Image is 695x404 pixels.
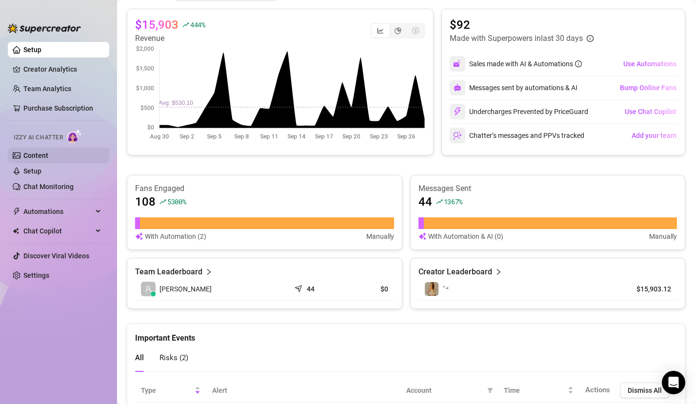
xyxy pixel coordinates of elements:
span: Use Automations [623,60,676,68]
img: AI Chatter [67,129,82,143]
span: Bump Online Fans [620,84,676,92]
button: Dismiss All [620,383,670,398]
th: Alert [206,379,400,403]
img: svg%3e [453,59,462,68]
span: Type [141,385,193,396]
a: Setup [23,46,41,54]
span: 1367 % [444,197,463,206]
span: filter [487,387,493,393]
span: info-circle [575,60,582,67]
article: 108 [135,194,156,210]
article: Revenue [135,33,205,44]
span: ˚࿔ [443,285,449,293]
div: segmented control [371,23,425,38]
img: svg%3e [453,131,462,140]
img: logo-BBDzfeDw.svg [8,23,81,33]
article: Messages Sent [418,183,677,194]
article: Made with Superpowers in last 30 days [450,33,583,44]
article: Team Leaderboard [135,266,202,278]
a: Purchase Subscription [23,100,101,116]
img: ˚࿔ [425,282,438,296]
th: Type [135,379,206,403]
a: Setup [23,167,41,175]
a: Team Analytics [23,85,71,93]
span: pie-chart [395,27,401,34]
article: With Automation & AI (0) [428,231,503,242]
th: Time [498,379,579,403]
img: Chat Copilot [13,228,19,234]
span: info-circle [587,35,594,42]
article: Manually [649,231,677,242]
img: svg%3e [454,84,461,92]
span: [PERSON_NAME] [159,284,212,294]
span: Risks ( 2 ) [159,353,188,362]
span: filter [485,383,495,398]
article: Creator Leaderboard [418,266,492,278]
div: Sales made with AI & Automations [469,58,582,69]
span: rise [182,21,189,28]
span: rise [159,198,166,205]
article: Manually [366,231,394,242]
button: Add your team [631,128,677,143]
button: Use Automations [623,56,677,72]
div: Important Events [135,324,677,344]
button: Use Chat Copilot [624,104,677,119]
img: svg%3e [135,231,143,242]
article: 44 [418,194,432,210]
div: Open Intercom Messenger [662,371,685,394]
span: right [205,266,212,278]
span: line-chart [377,27,384,34]
span: send [295,283,304,292]
span: user [145,286,152,292]
span: Actions [585,385,610,394]
article: $0 [348,284,388,294]
a: Settings [23,271,49,279]
span: thunderbolt [13,208,20,215]
span: 5300 % [167,197,186,206]
span: All [135,353,144,362]
span: Chat Copilot [23,223,93,239]
a: Creator Analytics [23,61,101,77]
div: Chatter’s messages and PPVs tracked [450,128,584,143]
span: Automations [23,204,93,219]
span: rise [436,198,443,205]
span: Use Chat Copilot [625,108,676,115]
span: 444 % [190,20,205,29]
article: $15,903 [135,17,179,33]
div: Undercharges Prevented by PriceGuard [450,104,588,119]
span: Time [504,385,566,396]
span: Izzy AI Chatter [14,133,63,142]
a: Content [23,152,48,159]
span: Dismiss All [628,386,662,394]
button: Bump Online Fans [619,80,677,96]
img: svg%3e [453,107,462,116]
img: svg%3e [418,231,426,242]
article: $92 [450,17,594,33]
span: Account [406,385,483,396]
article: $15,903.12 [627,284,671,294]
span: Add your team [632,132,676,139]
a: Chat Monitoring [23,183,74,191]
div: Messages sent by automations & AI [450,80,577,96]
span: right [495,266,502,278]
span: dollar-circle [412,27,419,34]
article: With Automation (2) [145,231,206,242]
article: 44 [307,284,315,294]
article: Fans Engaged [135,183,394,194]
a: Discover Viral Videos [23,252,89,260]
